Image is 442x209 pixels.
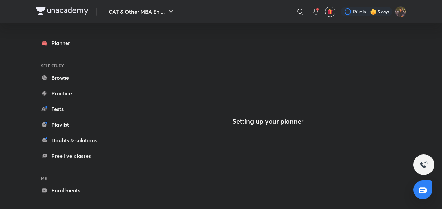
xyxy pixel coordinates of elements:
img: Bhumika Varshney [395,6,406,17]
img: avatar [327,9,333,15]
img: streak [370,8,376,15]
a: Browse [36,71,111,84]
h4: Setting up your planner [232,117,303,125]
a: Planner [36,37,111,50]
img: Company Logo [36,7,88,15]
button: CAT & Other MBA En ... [105,5,179,18]
a: Free live classes [36,149,111,162]
button: avatar [325,7,335,17]
a: Company Logo [36,7,88,17]
a: Enrollments [36,184,111,197]
img: ttu [420,161,428,169]
a: Tests [36,102,111,115]
a: Playlist [36,118,111,131]
a: Doubts & solutions [36,134,111,147]
a: Practice [36,87,111,100]
h6: SELF STUDY [36,60,111,71]
h6: ME [36,173,111,184]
